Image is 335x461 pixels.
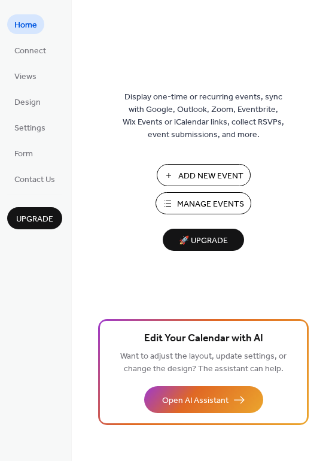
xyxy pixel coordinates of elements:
[14,148,33,160] span: Form
[14,122,45,135] span: Settings
[14,19,37,32] span: Home
[144,386,263,413] button: Open AI Assistant
[170,233,237,249] span: 🚀 Upgrade
[7,143,40,163] a: Form
[156,192,251,214] button: Manage Events
[14,96,41,109] span: Design
[178,170,243,183] span: Add New Event
[123,91,284,141] span: Display one-time or recurring events, sync with Google, Outlook, Zoom, Eventbrite, Wix Events or ...
[7,40,53,60] a: Connect
[14,71,36,83] span: Views
[120,348,287,377] span: Want to adjust the layout, update settings, or change the design? The assistant can help.
[14,174,55,186] span: Contact Us
[7,14,44,34] a: Home
[177,198,244,211] span: Manage Events
[157,164,251,186] button: Add New Event
[7,207,62,229] button: Upgrade
[144,330,263,347] span: Edit Your Calendar with AI
[163,229,244,251] button: 🚀 Upgrade
[16,213,53,226] span: Upgrade
[7,169,62,189] a: Contact Us
[7,117,53,137] a: Settings
[7,92,48,111] a: Design
[14,45,46,57] span: Connect
[162,395,229,407] span: Open AI Assistant
[7,66,44,86] a: Views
